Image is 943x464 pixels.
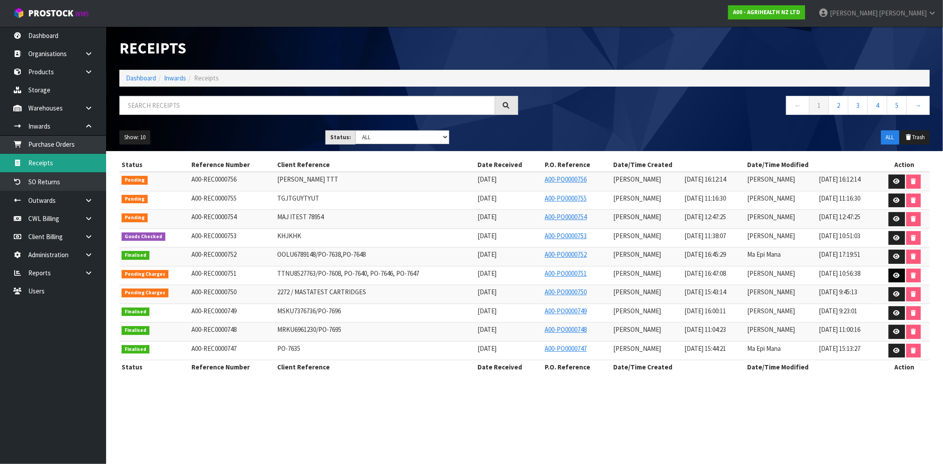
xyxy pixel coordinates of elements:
span: [PERSON_NAME] [748,307,795,315]
span: [DATE] 11:00:16 [819,325,860,334]
span: Pending [122,176,148,185]
span: Pending Charges [122,289,168,297]
span: MRKU6961230/PO-7695 [277,325,341,334]
span: [DATE] [477,250,496,259]
span: [DATE] 16:00:11 [684,307,726,315]
th: Reference Number [189,158,275,172]
span: [DATE] 9:45:13 [819,288,857,296]
span: 2272 / MASTATEST CARTRIDGES [277,288,366,296]
span: [DATE] [477,307,496,315]
span: [DATE] [477,175,496,183]
th: Action [879,158,930,172]
a: A00-PO0000755 [545,194,587,202]
th: Date/Time Modified [745,158,880,172]
nav: Page navigation [531,96,930,118]
a: A00 - AGRIHEALTH NZ LTD [728,5,805,19]
th: Date Received [475,360,542,374]
span: Ma Epi Mana [748,344,781,353]
th: Client Reference [275,158,475,172]
span: [DATE] [477,194,496,202]
h1: Receipts [119,40,518,57]
span: [DATE] 11:38:07 [684,232,726,240]
th: Date Received [475,158,542,172]
a: 1 [809,96,829,115]
span: A00-REC0000751 [191,269,237,278]
span: [DATE] [477,325,496,334]
img: cube-alt.png [13,8,24,19]
span: TGJTGUYTYUT [277,194,319,202]
span: A00-REC0000753 [191,232,237,240]
span: [PERSON_NAME] [748,232,795,240]
span: [DATE] 11:16:30 [684,194,726,202]
a: → [906,96,930,115]
span: [DATE] 12:47:25 [819,213,860,221]
a: A00-PO0000748 [545,325,587,334]
span: [PERSON_NAME] [613,232,661,240]
span: [PERSON_NAME] [748,325,795,334]
span: [PERSON_NAME] [830,9,878,17]
small: WMS [75,10,89,18]
span: [PERSON_NAME] [748,194,795,202]
span: [DATE] 17:19:51 [819,250,860,259]
span: [PERSON_NAME] [613,307,661,315]
span: [DATE] [477,269,496,278]
button: ALL [881,130,899,145]
span: Finalised [122,308,149,316]
a: 3 [848,96,868,115]
span: [DATE] [477,232,496,240]
span: [DATE] [477,288,496,296]
button: Trash [900,130,930,145]
span: MSKU7376736/PO-7696 [277,307,341,315]
span: ProStock [28,8,73,19]
span: [DATE] [477,344,496,353]
span: [PERSON_NAME] [748,175,795,183]
th: Reference Number [189,360,275,374]
span: [DATE] 16:45:29 [684,250,726,259]
th: Date/Time Modified [745,360,880,374]
a: A00-PO0000754 [545,213,587,221]
span: [PERSON_NAME] [613,325,661,334]
span: [DATE] 15:43:14 [684,288,726,296]
span: KHJKHK [277,232,301,240]
span: A00-REC0000754 [191,213,237,221]
span: A00-REC0000749 [191,307,237,315]
span: A00-REC0000747 [191,344,237,353]
th: P.O. Reference [542,360,611,374]
span: Receipts [194,74,219,82]
span: A00-REC0000755 [191,194,237,202]
span: A00-REC0000748 [191,325,237,334]
th: Action [879,360,930,374]
strong: A00 - AGRIHEALTH NZ LTD [733,8,800,16]
a: A00-PO0000751 [545,269,587,278]
span: [DATE] 16:47:08 [684,269,726,278]
th: Client Reference [275,360,475,374]
span: MAJ ITEST 78954 [277,213,324,221]
a: A00-PO0000750 [545,288,587,296]
span: [PERSON_NAME] TTT [277,175,338,183]
th: Status [119,360,189,374]
a: 2 [828,96,848,115]
span: [PERSON_NAME] [748,269,795,278]
a: A00-PO0000756 [545,175,587,183]
span: [DATE] 11:16:30 [819,194,860,202]
a: ← [786,96,809,115]
span: [DATE] 16:12:14 [684,175,726,183]
span: PO-7635 [277,344,300,353]
input: Search receipts [119,96,495,115]
span: [DATE] 15:13:27 [819,344,860,353]
span: [DATE] 10:51:03 [819,232,860,240]
span: [PERSON_NAME] [613,250,661,259]
button: Show: 10 [119,130,150,145]
a: A00-PO0000752 [545,250,587,259]
span: [PERSON_NAME] [879,9,927,17]
a: A00-PO0000749 [545,307,587,315]
a: A00-PO0000747 [545,344,587,353]
span: [PERSON_NAME] [748,213,795,221]
span: Finalised [122,326,149,335]
span: Goods Checked [122,232,165,241]
a: 5 [887,96,907,115]
th: Date/Time Created [611,158,745,172]
span: Pending Charges [122,270,168,279]
span: [DATE] 10:56:38 [819,269,860,278]
span: [PERSON_NAME] [613,213,661,221]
